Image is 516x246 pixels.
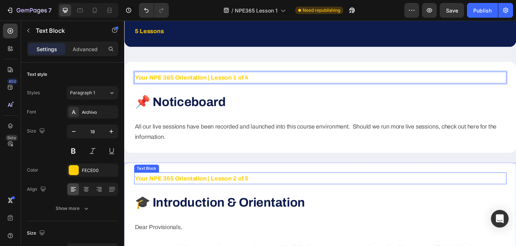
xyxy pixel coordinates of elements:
strong: Your NPE 365 Orientation | Lesson 2 of 5 [12,174,140,182]
button: 7 [3,3,55,18]
div: Open Intercom Messenger [491,210,509,228]
button: Show more [27,202,118,215]
div: 450 [7,78,18,84]
div: Rich Text Editor. Editing area: main [11,57,431,71]
strong: Your NPE 365 Orientation | Lesson 1 of 4 [12,60,140,68]
div: Color [27,167,38,173]
span: Need republishing [303,7,340,14]
div: Font [27,109,36,115]
div: Text Block [13,164,38,170]
div: Size [27,126,46,136]
div: Size [27,228,46,238]
div: Beta [6,135,18,141]
div: Show more [56,205,90,212]
span: Paragraph 1 [70,89,95,96]
iframe: Design area [124,21,516,246]
div: Align [27,184,48,194]
p: 7 [48,6,52,15]
div: FECE00 [82,167,116,174]
button: Paragraph 1 [67,86,118,99]
p: Text Block [36,26,98,35]
div: Text style [27,71,47,78]
strong: 🎓 Introduction & Orientation [12,198,204,213]
span: / [231,7,233,14]
span: NPE365 Lesson 1 [235,7,278,14]
div: Archivo [82,109,116,116]
div: Publish [473,7,492,14]
div: Undo/Redo [139,3,169,18]
button: Publish [467,3,498,18]
p: Advanced [73,45,98,53]
span: Save [446,7,458,14]
p: All our live sessions have been recorded and launched into this course environment. Should we run... [12,113,430,137]
div: Styles [27,89,40,96]
button: Save [440,3,464,18]
p: Settings [36,45,57,53]
strong: 📌 Noticeboard [12,84,114,99]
